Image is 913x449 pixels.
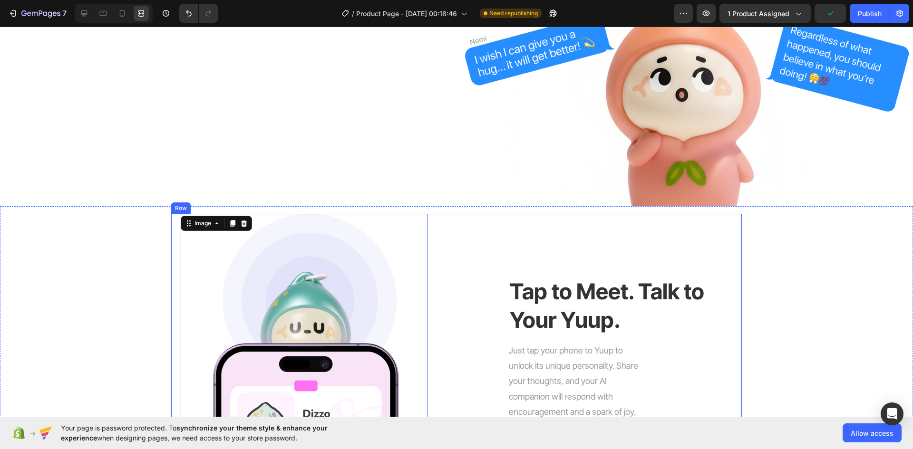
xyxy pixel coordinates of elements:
div: Open Intercom Messenger [881,402,903,425]
div: Image [193,192,213,201]
span: Your page is password protected. To when designing pages, we need access to your store password. [61,423,365,443]
span: / [352,9,354,19]
button: Publish [850,4,890,23]
div: Undo/Redo [179,4,218,23]
div: Row [173,177,189,186]
span: Product Page - [DATE] 00:18:46 [356,9,457,19]
p: 7 [62,8,67,19]
div: Publish [858,9,882,19]
h2: Tap to Meet. Talk to Your Yuup. [509,250,725,309]
button: 1 product assigned [719,4,811,23]
span: synchronize your theme style & enhance your experience [61,424,328,442]
button: 7 [4,4,71,23]
span: 1 product assigned [728,9,789,19]
span: Need republishing [489,9,538,18]
button: Allow access [843,423,902,442]
p: Just tap your phone to Yuup to unlock its unique personality. Share your thoughts, and your AI co... [509,316,638,393]
span: Allow access [851,428,894,438]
